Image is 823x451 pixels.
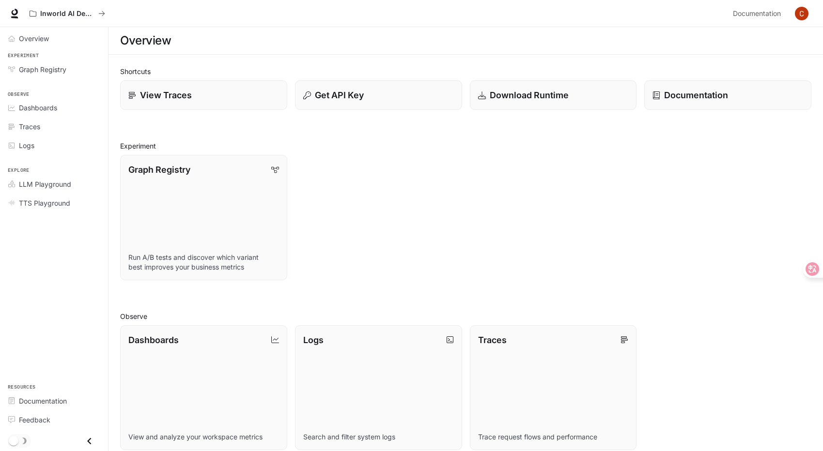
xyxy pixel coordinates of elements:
p: Dashboards [128,333,179,346]
p: Trace request flows and performance [478,432,629,442]
span: Traces [19,121,40,132]
span: Documentation [733,8,781,20]
span: Feedback [19,415,50,425]
span: Documentation [19,396,67,406]
a: Documentation [729,4,788,23]
a: TracesTrace request flows and performance [470,325,637,451]
span: Graph Registry [19,64,66,75]
a: LLM Playground [4,176,104,193]
span: Dark mode toggle [9,435,18,446]
a: Documentation [644,80,811,110]
p: Traces [478,333,507,346]
p: View Traces [140,89,192,102]
a: Overview [4,30,104,47]
span: TTS Playground [19,198,70,208]
p: Documentation [664,89,728,102]
span: Dashboards [19,103,57,113]
a: Feedback [4,411,104,428]
p: Get API Key [315,89,364,102]
a: Traces [4,118,104,135]
a: Documentation [4,392,104,409]
img: User avatar [795,7,808,20]
span: Logs [19,140,34,150]
a: Logs [4,137,104,154]
span: LLM Playground [19,179,71,189]
button: User avatar [792,4,811,23]
a: TTS Playground [4,195,104,211]
h2: Shortcuts [120,66,811,76]
a: DashboardsView and analyze your workspace metrics [120,325,287,451]
p: Graph Registry [128,163,190,176]
button: Get API Key [295,80,462,110]
p: Search and filter system logs [303,432,454,442]
h2: Experiment [120,141,811,151]
a: LogsSearch and filter system logs [295,325,462,451]
p: Run A/B tests and discover which variant best improves your business metrics [128,253,279,272]
h1: Overview [120,31,171,50]
a: Download Runtime [470,80,637,110]
button: All workspaces [25,4,109,23]
p: View and analyze your workspace metrics [128,432,279,442]
a: Graph Registry [4,61,104,78]
h2: Observe [120,311,811,321]
p: Inworld AI Demos [40,10,94,18]
a: View Traces [120,80,287,110]
button: Close drawer [78,431,100,451]
a: Dashboards [4,99,104,116]
p: Download Runtime [490,89,569,102]
p: Logs [303,333,324,346]
a: Graph RegistryRun A/B tests and discover which variant best improves your business metrics [120,155,287,280]
span: Overview [19,33,49,44]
